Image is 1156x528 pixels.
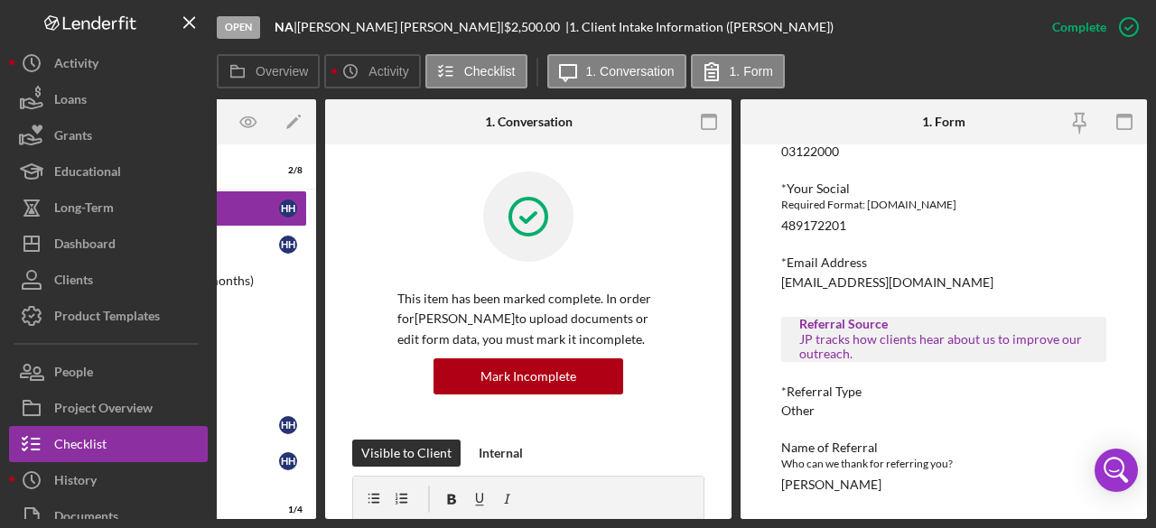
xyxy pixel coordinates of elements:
label: 1. Conversation [586,64,675,79]
div: Who can we thank for referring you? [781,455,1106,473]
div: Open [217,16,260,39]
div: Loans [54,81,87,122]
div: Required Format: [DOMAIN_NAME] [781,196,1106,214]
div: 489172201 [781,218,846,233]
button: Visible to Client [352,440,461,467]
div: *Email Address [781,255,1106,270]
button: Educational [9,153,208,190]
b: NA [275,19,294,34]
div: H H [279,236,297,254]
button: Long-Term [9,190,208,226]
div: *Referral Type [781,384,1106,399]
div: *Your Social [781,181,1106,196]
div: | 1. Client Intake Information ([PERSON_NAME]) [565,20,834,34]
div: Checklist [54,426,107,467]
button: Product Templates [9,298,208,334]
button: 1. Form [691,54,785,88]
div: History [54,462,97,503]
button: Clients [9,262,208,298]
div: Referral Source [799,317,1088,331]
button: 1. Conversation [547,54,686,88]
div: Complete [1052,9,1106,45]
button: People [9,354,208,390]
div: H H [279,416,297,434]
div: Name of Referral [781,440,1106,455]
button: Activity [9,45,208,81]
div: $2,500.00 [504,20,565,34]
div: Dashboard [54,226,116,266]
div: Clients [54,262,93,302]
div: Open Intercom Messenger [1095,449,1138,492]
div: [PERSON_NAME] [781,477,881,492]
label: 1. Form [730,64,773,79]
div: Grants [54,117,92,158]
div: 2 / 8 [270,165,303,176]
p: This item has been marked complete. In order for [PERSON_NAME] to upload documents or edit form d... [397,289,659,349]
div: 1. Conversation [485,115,573,129]
button: Overview [217,54,320,88]
button: Loans [9,81,208,117]
div: Other [781,403,815,418]
div: Internal [479,440,523,467]
button: Grants [9,117,208,153]
div: [EMAIL_ADDRESS][DOMAIN_NAME] [781,275,993,290]
div: H H [279,452,297,470]
label: Checklist [464,64,516,79]
button: History [9,462,208,498]
button: Project Overview [9,390,208,426]
button: Checklist [425,54,527,88]
button: Complete [1034,9,1147,45]
label: Activity [368,64,408,79]
div: Product Templates [54,298,160,338]
label: Overview [256,64,308,79]
div: 1 / 4 [270,505,303,515]
button: Internal [470,440,532,467]
button: Checklist [9,426,208,462]
div: H H [279,199,297,218]
div: Activity [54,45,98,86]
button: Dashboard [9,226,208,262]
div: | [275,20,297,34]
div: 03122000 [781,144,839,159]
div: People [54,354,93,394]
div: 1. Form [922,115,965,129]
div: Visible to Client [361,440,452,467]
div: JP tracks how clients hear about us to improve our outreach. [799,332,1088,361]
div: Long-Term [54,190,114,230]
button: Mark Incomplete [433,358,623,394]
div: [PERSON_NAME] [PERSON_NAME] | [297,20,504,34]
div: Mark Incomplete [480,358,576,394]
div: Educational [54,153,121,194]
button: Activity [324,54,420,88]
div: Project Overview [54,390,153,431]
